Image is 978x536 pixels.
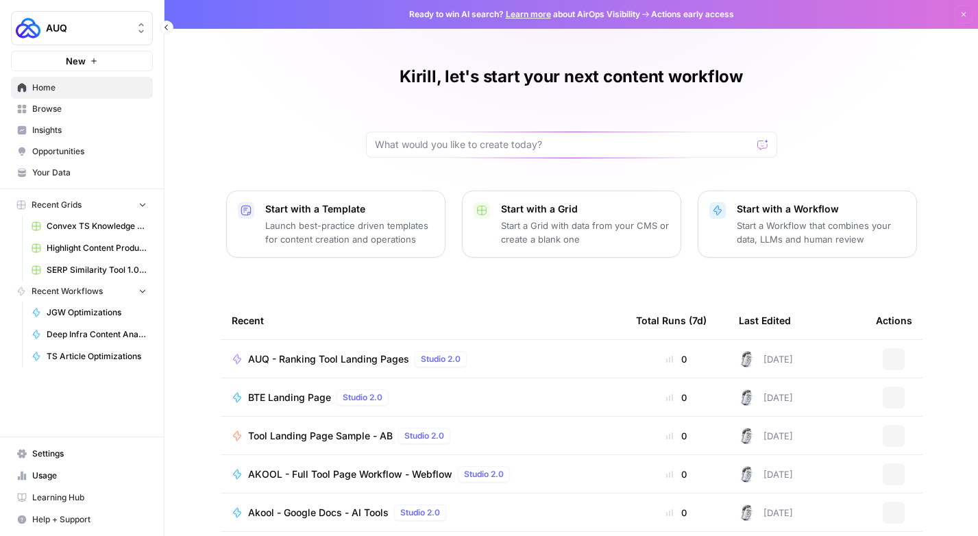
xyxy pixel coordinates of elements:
span: Usage [32,470,147,482]
div: Last Edited [739,302,791,339]
span: TS Article Optimizations [47,350,147,363]
span: Studio 2.0 [343,391,382,404]
span: Help + Support [32,513,147,526]
div: 0 [636,352,717,366]
span: Deep Infra Content Analysis [47,328,147,341]
button: Recent Grids [11,195,153,215]
button: Workspace: AUQ [11,11,153,45]
a: Home [11,77,153,99]
img: 28dbpmxwbe1lgts1kkshuof3rm4g [739,389,755,406]
div: [DATE] [739,351,793,367]
a: Learning Hub [11,487,153,509]
span: Recent Grids [32,199,82,211]
div: [DATE] [739,466,793,483]
img: 28dbpmxwbe1lgts1kkshuof3rm4g [739,504,755,521]
span: Your Data [32,167,147,179]
a: Opportunities [11,141,153,162]
span: Actions early access [651,8,734,21]
span: Learning Hub [32,491,147,504]
a: Browse [11,98,153,120]
p: Start with a Template [265,202,434,216]
span: Studio 2.0 [400,507,440,519]
span: Insights [32,124,147,136]
span: BTE Landing Page [248,391,331,404]
span: Studio 2.0 [404,430,444,442]
button: New [11,51,153,71]
img: 28dbpmxwbe1lgts1kkshuof3rm4g [739,428,755,444]
span: JGW Optimizations [47,306,147,319]
span: Browse [32,103,147,115]
div: Recent [232,302,614,339]
span: Akool - Google Docs - AI Tools [248,506,389,520]
p: Launch best-practice driven templates for content creation and operations [265,219,434,246]
a: Usage [11,465,153,487]
img: 28dbpmxwbe1lgts1kkshuof3rm4g [739,466,755,483]
p: Start with a Workflow [737,202,905,216]
div: [DATE] [739,504,793,521]
a: Settings [11,443,153,465]
a: Convex TS Knowledge Base Articles Grid [25,215,153,237]
span: Settings [32,448,147,460]
span: Recent Workflows [32,285,103,297]
a: TS Article Optimizations [25,345,153,367]
a: Highlight Content Production [25,237,153,259]
span: Home [32,82,147,94]
div: [DATE] [739,389,793,406]
button: Start with a TemplateLaunch best-practice driven templates for content creation and operations [226,191,445,258]
a: Akool - Google Docs - AI ToolsStudio 2.0 [232,504,614,521]
div: 0 [636,391,717,404]
input: What would you like to create today? [375,138,752,151]
div: 0 [636,429,717,443]
button: Help + Support [11,509,153,531]
h1: Kirill, let's start your next content workflow [400,66,743,88]
img: 28dbpmxwbe1lgts1kkshuof3rm4g [739,351,755,367]
img: AUQ Logo [16,16,40,40]
div: Actions [876,302,912,339]
span: Highlight Content Production [47,242,147,254]
span: Studio 2.0 [464,468,504,480]
span: New [66,54,86,68]
span: Ready to win AI search? about AirOps Visibility [409,8,640,21]
span: Tool Landing Page Sample - AB [248,429,393,443]
p: Start a Workflow that combines your data, LLMs and human review [737,219,905,246]
a: Deep Infra Content Analysis [25,324,153,345]
div: 0 [636,467,717,481]
a: Learn more [506,9,551,19]
button: Start with a WorkflowStart a Workflow that combines your data, LLMs and human review [698,191,917,258]
div: [DATE] [739,428,793,444]
a: Tool Landing Page Sample - ABStudio 2.0 [232,428,614,444]
span: SERP Similarity Tool 1.0 Grid [47,264,147,276]
a: AKOOL - Full Tool Page Workflow - WebflowStudio 2.0 [232,466,614,483]
button: Start with a GridStart a Grid with data from your CMS or create a blank one [462,191,681,258]
a: AUQ - Ranking Tool Landing PagesStudio 2.0 [232,351,614,367]
a: Insights [11,119,153,141]
a: BTE Landing PageStudio 2.0 [232,389,614,406]
span: Opportunities [32,145,147,158]
button: Recent Workflows [11,281,153,302]
span: AUQ [46,21,129,35]
span: AKOOL - Full Tool Page Workflow - Webflow [248,467,452,481]
span: Studio 2.0 [421,353,461,365]
a: Your Data [11,162,153,184]
span: AUQ - Ranking Tool Landing Pages [248,352,409,366]
a: SERP Similarity Tool 1.0 Grid [25,259,153,281]
p: Start with a Grid [501,202,670,216]
p: Start a Grid with data from your CMS or create a blank one [501,219,670,246]
div: 0 [636,506,717,520]
div: Total Runs (7d) [636,302,707,339]
a: JGW Optimizations [25,302,153,324]
span: Convex TS Knowledge Base Articles Grid [47,220,147,232]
